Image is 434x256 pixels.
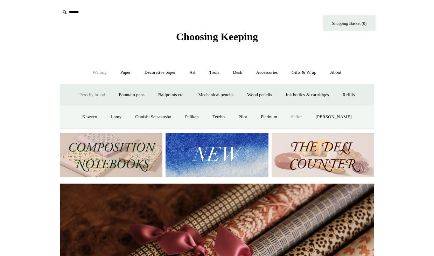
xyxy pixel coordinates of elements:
[166,133,268,177] img: New.jpg__PID:f73bdf93-380a-4a35-bcfe-7823039498e1
[73,86,112,104] a: Pens by brand
[206,108,231,126] a: Tetzbo
[279,86,335,104] a: Ink bottles & cartridges
[250,63,284,82] a: Accessories
[138,63,182,82] a: Decorative paper
[272,133,374,177] img: The Deli Counter
[183,63,202,82] a: Art
[129,108,177,126] a: Ohnishi Seisakusho
[114,63,137,82] a: Paper
[112,86,150,104] a: Fountain pens
[203,63,226,82] a: Tools
[179,108,205,126] a: Pelikan
[60,133,162,177] img: 202302 Composition ledgers.jpg__PID:69722ee6-fa44-49dd-a067-31375e5d54ec
[336,86,361,104] a: Refills
[254,108,283,126] a: Platinum
[86,63,113,82] a: Writing
[241,86,278,104] a: Wood pencils
[323,15,376,31] a: Shopping Basket (0)
[192,86,240,104] a: Mechanical pencils
[227,63,249,82] a: Desk
[176,36,258,41] a: Choosing Keeping
[176,31,258,42] span: Choosing Keeping
[105,108,128,126] a: Lamy
[232,108,253,126] a: Pilot
[76,108,104,126] a: Kaweco
[285,108,308,126] a: Sailor
[152,86,191,104] a: Ballpoints etc.
[324,63,348,82] a: About
[309,108,358,126] a: [PERSON_NAME]
[285,63,323,82] a: Gifts & Wrap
